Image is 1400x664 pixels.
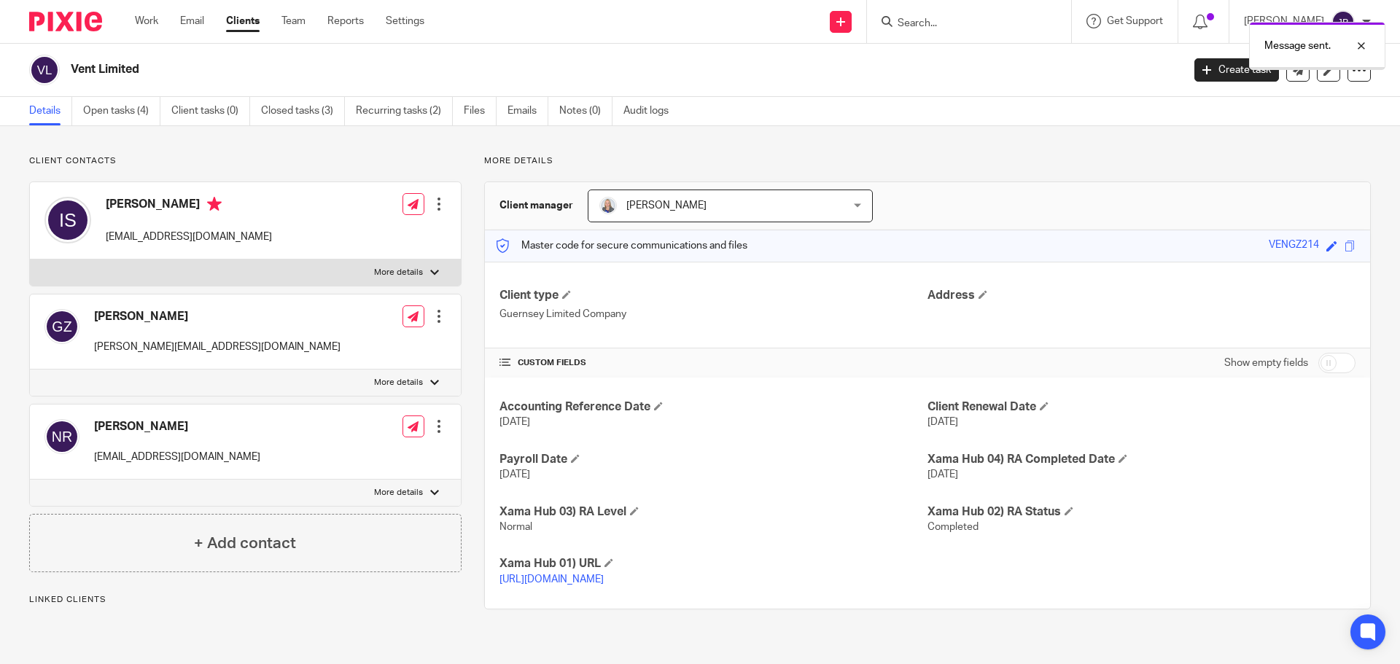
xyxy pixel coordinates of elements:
p: More details [374,377,423,388]
p: [EMAIL_ADDRESS][DOMAIN_NAME] [94,450,260,464]
a: Files [464,97,497,125]
p: More details [374,267,423,278]
span: Normal [499,522,532,532]
div: VENGZ214 [1269,238,1319,254]
h4: Xama Hub 04) RA Completed Date [927,452,1356,467]
p: [EMAIL_ADDRESS][DOMAIN_NAME] [106,230,272,244]
a: Create task [1194,58,1279,82]
h4: Xama Hub 02) RA Status [927,504,1356,520]
span: Completed [927,522,979,532]
span: [DATE] [499,469,530,480]
a: Closed tasks (3) [261,97,345,125]
a: Open tasks (4) [83,97,160,125]
span: [DATE] [927,417,958,427]
span: [DATE] [927,469,958,480]
a: Details [29,97,72,125]
a: Settings [386,14,424,28]
a: Audit logs [623,97,680,125]
p: Guernsey Limited Company [499,307,927,321]
a: Email [180,14,204,28]
a: [URL][DOMAIN_NAME] [499,574,604,585]
h4: [PERSON_NAME] [94,419,260,434]
p: Message sent. [1264,39,1331,53]
a: Reports [327,14,364,28]
img: svg%3E [29,55,60,85]
span: [DATE] [499,417,530,427]
label: Show empty fields [1224,356,1308,370]
h3: Client manager [499,198,573,213]
i: Primary [207,197,222,211]
span: [PERSON_NAME] [626,200,707,211]
h4: + Add contact [194,532,296,555]
a: Recurring tasks (2) [356,97,453,125]
a: Clients [226,14,260,28]
p: More details [484,155,1371,167]
img: Pixie [29,12,102,31]
h4: Payroll Date [499,452,927,467]
p: Linked clients [29,594,462,606]
h4: Client Renewal Date [927,399,1356,415]
a: Emails [507,97,548,125]
a: Work [135,14,158,28]
h4: Xama Hub 01) URL [499,556,927,571]
a: Team [281,14,306,28]
h4: Accounting Reference Date [499,399,927,415]
img: svg%3E [44,309,79,344]
p: [PERSON_NAME][EMAIL_ADDRESS][DOMAIN_NAME] [94,340,341,354]
h4: [PERSON_NAME] [94,309,341,324]
p: Master code for secure communications and files [496,238,747,253]
img: svg%3E [1331,10,1355,34]
h4: CUSTOM FIELDS [499,357,927,369]
h4: [PERSON_NAME] [106,197,272,215]
a: Notes (0) [559,97,612,125]
img: svg%3E [44,419,79,454]
h4: Client type [499,288,927,303]
h2: Vent Limited [71,62,952,77]
h4: Address [927,288,1356,303]
p: More details [374,487,423,499]
a: Client tasks (0) [171,97,250,125]
h4: Xama Hub 03) RA Level [499,504,927,520]
p: Client contacts [29,155,462,167]
img: svg%3E [44,197,91,243]
img: Debbie%20Noon%20Professional%20Photo.jpg [599,197,617,214]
